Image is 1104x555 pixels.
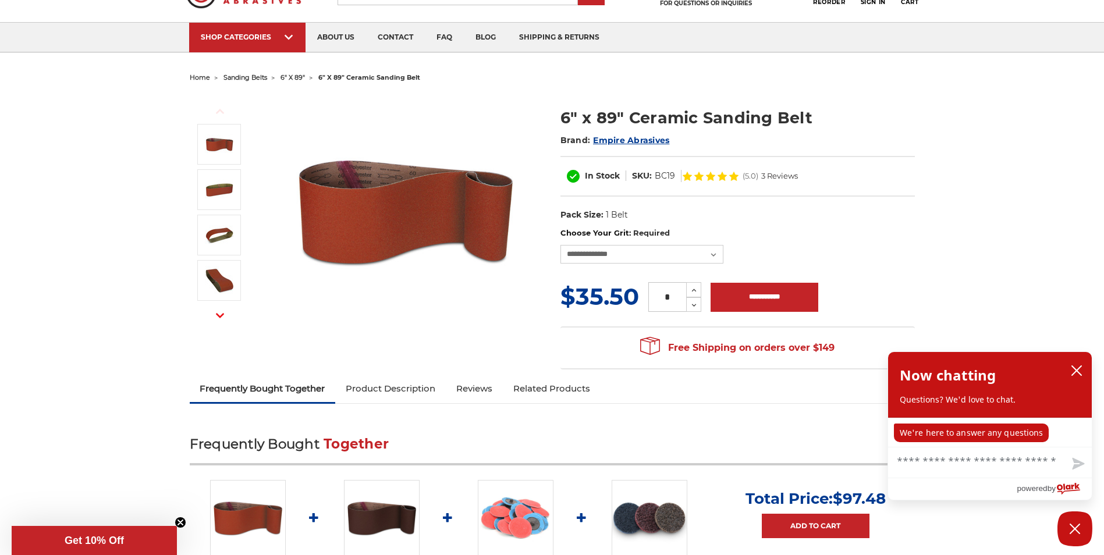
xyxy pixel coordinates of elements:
div: olark chatbox [888,351,1092,500]
img: 6" x 89" Sanding Belt - Cer [205,266,234,295]
img: 6" x 89" Ceramic Sanding Belt [289,94,522,327]
p: Questions? We'd love to chat. [900,394,1080,405]
span: $35.50 [560,282,639,311]
a: Add to Cart [762,514,869,538]
dt: Pack Size: [560,209,604,221]
span: Frequently Bought [190,436,320,452]
h2: Now chatting [900,364,996,387]
a: Empire Abrasives [593,135,669,145]
a: sanding belts [223,73,267,81]
button: Send message [1063,451,1092,478]
a: Frequently Bought Together [190,376,336,401]
span: (5.0) [743,172,758,180]
a: 6" x 89" [281,73,305,81]
button: Close teaser [175,517,186,528]
button: Next [206,303,234,328]
span: Brand: [560,135,591,145]
span: Get 10% Off [65,535,124,546]
h1: 6" x 89" Ceramic Sanding Belt [560,106,915,129]
a: home [190,73,210,81]
span: $97.48 [833,489,886,508]
a: Related Products [503,376,601,401]
a: contact [366,23,425,52]
small: Required [633,228,670,237]
a: Product Description [335,376,446,401]
span: 6" x 89" ceramic sanding belt [318,73,420,81]
a: about us [306,23,366,52]
dd: 1 Belt [606,209,628,221]
button: Previous [206,99,234,124]
p: Total Price: [746,489,886,508]
span: Free Shipping on orders over $149 [640,336,835,360]
img: 6" x 89" Sanding Belt - Ceramic [205,220,234,250]
div: SHOP CATEGORIES [201,33,294,41]
span: by [1048,481,1056,496]
a: faq [425,23,464,52]
div: Get 10% OffClose teaser [12,526,177,555]
button: Close Chatbox [1057,511,1092,546]
a: shipping & returns [507,23,611,52]
a: blog [464,23,507,52]
span: 3 Reviews [761,172,798,180]
span: In Stock [585,170,620,181]
img: 6" x 89" Ceramic Sanding Belt [205,130,234,159]
dd: BC19 [655,170,675,182]
div: chat [888,418,1092,447]
p: We're here to answer any questions [894,424,1049,442]
span: powered [1017,481,1047,496]
a: Powered by Olark [1017,478,1092,500]
dt: SKU: [632,170,652,182]
span: Together [324,436,389,452]
label: Choose Your Grit: [560,227,915,239]
button: close chatbox [1067,362,1086,379]
img: 6" x 89" Cer Sanding Belt [205,175,234,204]
a: Reviews [446,376,503,401]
